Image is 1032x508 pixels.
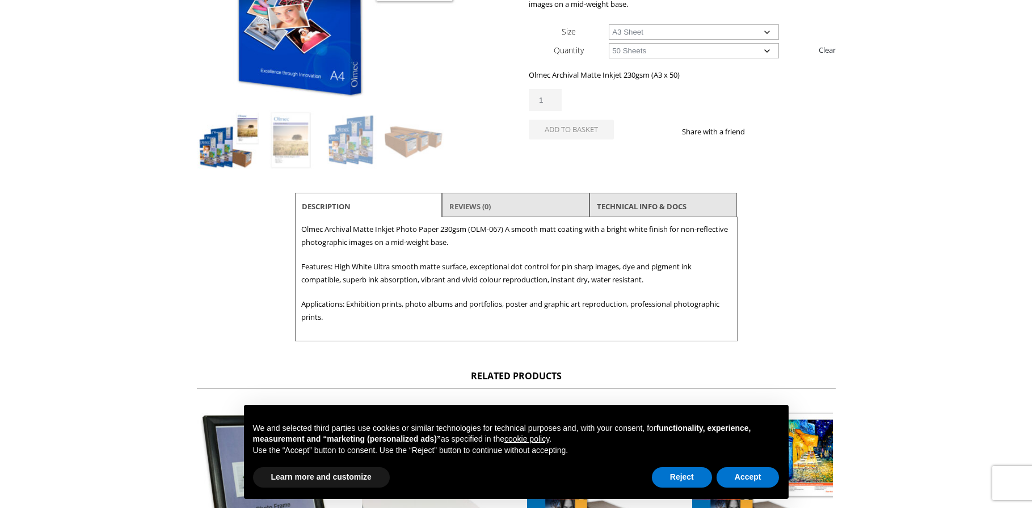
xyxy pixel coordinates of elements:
[385,110,446,171] img: Olmec Archival Matte Inkjet Photo Paper 230gsm (OLM-067) - Image 4
[322,110,384,171] img: Olmec Archival Matte Inkjet Photo Paper 230gsm (OLM-067) - Image 3
[682,125,759,138] p: Share with a friend
[235,396,798,508] div: Notice
[253,467,390,488] button: Learn more and customize
[819,41,836,59] a: Clear options
[529,69,835,82] p: Olmec Archival Matte Inkjet 230gsm (A3 x 50)
[253,445,780,456] p: Use the “Accept” button to consent. Use the “Reject” button to continue without accepting.
[301,298,731,324] p: Applications: Exhibition prints, photo albums and portfolios, poster and graphic art reproduction...
[786,127,795,136] img: email sharing button
[302,196,351,217] a: Description
[529,120,614,139] button: Add to basket
[504,434,549,443] a: cookie policy
[253,424,751,444] strong: functionality, experience, measurement and “marketing (personalized ads)”
[197,110,259,171] img: Olmec Archival Matte Inkjet Photo Paper 230gsm (OLM-067)
[301,260,731,286] p: Features: High White Ultra smooth matte surface, exceptional dot control for pin sharp images, dy...
[717,467,780,488] button: Accept
[652,467,712,488] button: Reject
[759,127,768,136] img: facebook sharing button
[197,370,836,388] h2: Related products
[772,127,781,136] img: twitter sharing button
[260,110,321,171] img: Olmec Archival Matte Inkjet Photo Paper 230gsm (OLM-067) - Image 2
[554,45,584,56] label: Quantity
[301,223,731,249] p: Olmec Archival Matte Inkjet Photo Paper 230gsm (OLM-067) A smooth matt coating with a bright whit...
[597,196,686,217] a: TECHNICAL INFO & DOCS
[449,196,491,217] a: Reviews (0)
[253,423,780,445] p: We and selected third parties use cookies or similar technologies for technical purposes and, wit...
[529,89,562,111] input: Product quantity
[562,26,576,37] label: Size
